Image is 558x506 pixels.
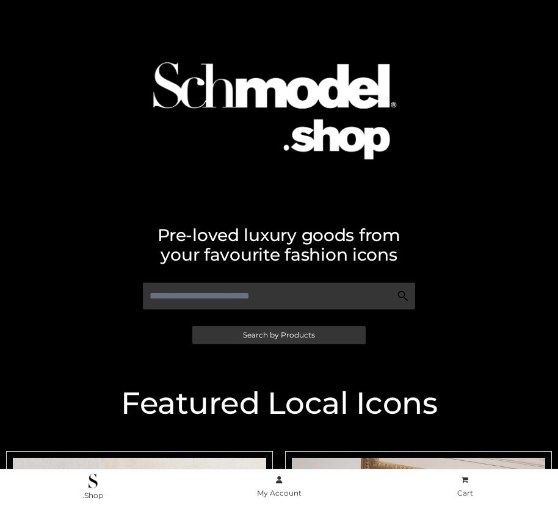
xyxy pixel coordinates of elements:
[89,474,98,488] img: .Shop
[397,290,409,302] img: Search Icon
[186,473,372,501] a: My Account
[6,225,552,264] h2: Pre-loved luxury goods from your favourite fashion icons
[82,491,103,500] span: .Shop
[257,488,302,497] span: My Account
[243,331,315,339] span: Search by Products
[372,473,558,501] a: Cart
[457,488,473,497] span: Cart
[192,326,366,344] a: Search by Products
